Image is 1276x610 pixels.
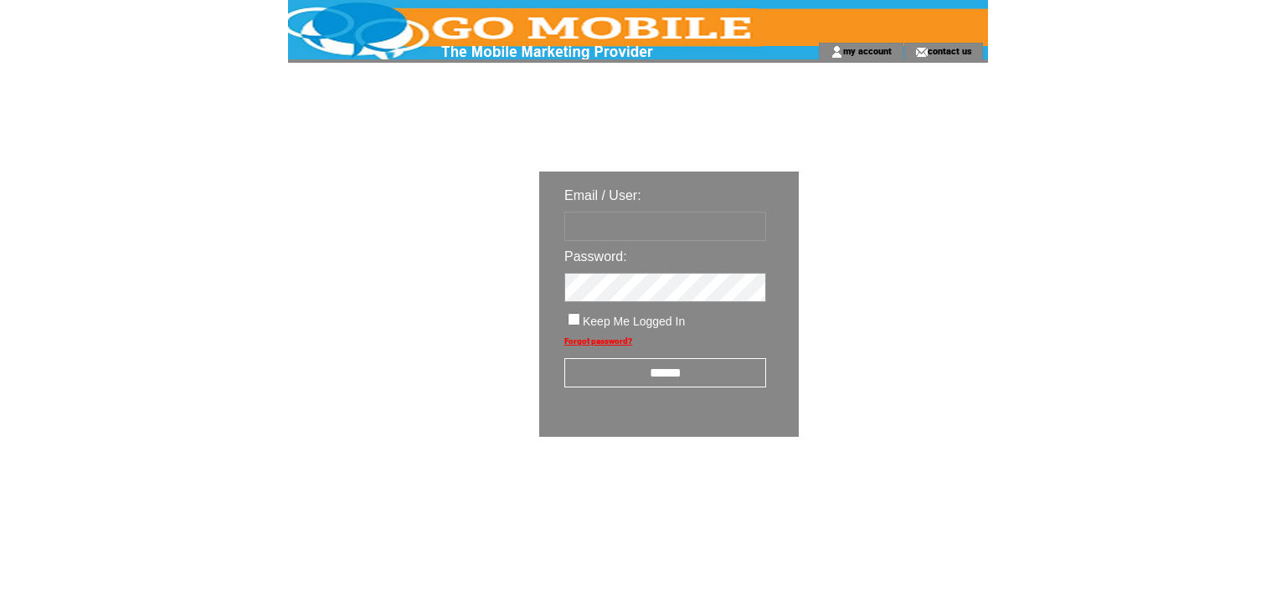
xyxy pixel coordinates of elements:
[564,336,632,346] a: Forgot password?
[564,188,641,202] span: Email / User:
[583,315,685,328] span: Keep Me Logged In
[928,45,972,56] a: contact us
[564,249,627,264] span: Password:
[843,45,892,56] a: my account
[847,479,931,500] img: transparent.png;jsessionid=672AA4347786D6296972DCECEC47656E
[915,45,928,59] img: contact_us_icon.gif;jsessionid=672AA4347786D6296972DCECEC47656E
[831,45,843,59] img: account_icon.gif;jsessionid=672AA4347786D6296972DCECEC47656E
